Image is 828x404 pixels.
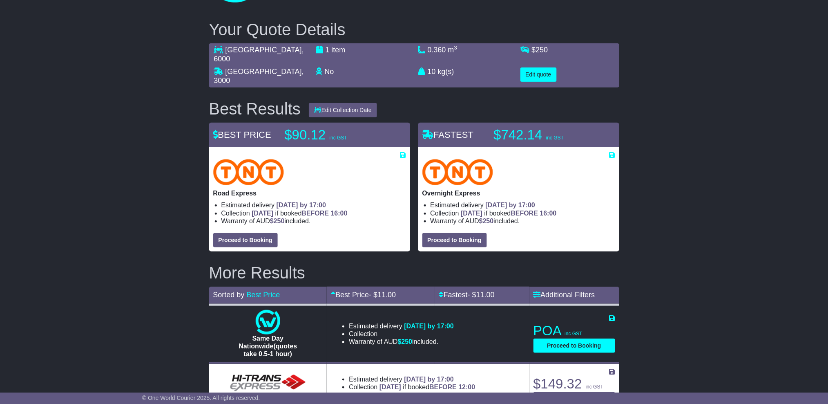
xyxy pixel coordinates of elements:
span: 250 [402,392,413,399]
a: Additional Filters [533,291,595,299]
button: Proceed to Booking [533,339,615,353]
span: [GEOGRAPHIC_DATA] [225,67,302,76]
span: BEFORE [429,384,457,391]
button: Edit quote [520,67,557,82]
span: - $ [369,291,396,299]
li: Estimated delivery [221,201,406,209]
span: item [332,46,346,54]
p: $90.12 [285,127,387,143]
h2: More Results [209,264,619,282]
span: 11.00 [377,291,396,299]
li: Collection [431,209,615,217]
button: Proceed to Booking [422,233,487,247]
li: Estimated delivery [349,375,475,383]
button: Proceed to Booking [213,233,278,247]
span: if booked [379,384,475,391]
span: 250 [402,338,413,345]
p: Road Express [213,189,406,197]
span: 0.360 [428,46,446,54]
span: 11.00 [476,291,495,299]
li: Estimated delivery [349,322,454,330]
li: Estimated delivery [431,201,615,209]
img: TNT Domestic: Road Express [213,159,284,185]
img: One World Courier: Same Day Nationwide(quotes take 0.5-1 hour) [256,310,280,334]
span: BEST PRICE [213,130,271,140]
span: inc GST [546,135,564,141]
p: $149.32 [533,376,615,392]
span: 16:00 [331,210,348,217]
span: FASTEST [422,130,474,140]
span: BEFORE [302,210,329,217]
a: Fastest- $11.00 [439,291,495,299]
span: $ [270,218,285,224]
span: - $ [468,291,495,299]
span: 250 [536,46,548,54]
img: HiTrans: General Service [227,373,309,393]
span: © One World Courier 2025. All rights reserved. [142,395,260,401]
span: if booked [252,210,347,217]
span: if booked [461,210,556,217]
span: [DATE] [252,210,273,217]
span: No [325,67,334,76]
h2: Your Quote Details [209,20,619,38]
span: Sorted by [213,291,245,299]
li: Warranty of AUD included. [349,338,454,346]
span: [DATE] by 17:00 [486,202,536,209]
span: [DATE] [379,384,401,391]
span: [DATE] by 17:00 [404,323,454,330]
span: [DATE] by 17:00 [277,202,326,209]
span: 1 [326,46,330,54]
span: 10 [428,67,436,76]
button: Edit Collection Date [309,103,377,117]
li: Warranty of AUD included. [349,391,475,399]
span: [DATE] by 17:00 [404,376,454,383]
span: m [448,46,458,54]
span: $ [532,46,548,54]
sup: 3 [454,45,458,51]
span: , 6000 [214,46,304,63]
span: inc GST [330,135,347,141]
a: Best Price- $11.00 [331,291,396,299]
span: 16:00 [540,210,557,217]
p: POA [533,323,615,339]
span: $ [398,338,413,345]
span: Same Day Nationwide(quotes take 0.5-1 hour) [239,335,297,357]
li: Collection [221,209,406,217]
span: kg(s) [438,67,454,76]
li: Collection [349,383,475,391]
span: 250 [274,218,285,224]
a: Best Price [247,291,280,299]
li: Collection [349,330,454,338]
p: Overnight Express [422,189,615,197]
span: [GEOGRAPHIC_DATA] [225,46,302,54]
img: TNT Domestic: Overnight Express [422,159,493,185]
div: Best Results [205,100,305,118]
li: Warranty of AUD included. [221,217,406,225]
span: BEFORE [511,210,538,217]
span: $ [479,218,494,224]
span: 12:00 [459,384,475,391]
li: Warranty of AUD included. [431,217,615,225]
span: 250 [483,218,494,224]
span: $ [398,392,413,399]
span: inc GST [586,384,603,390]
p: $742.14 [494,127,596,143]
span: , 3000 [214,67,304,85]
span: inc GST [565,331,583,337]
span: [DATE] [461,210,482,217]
